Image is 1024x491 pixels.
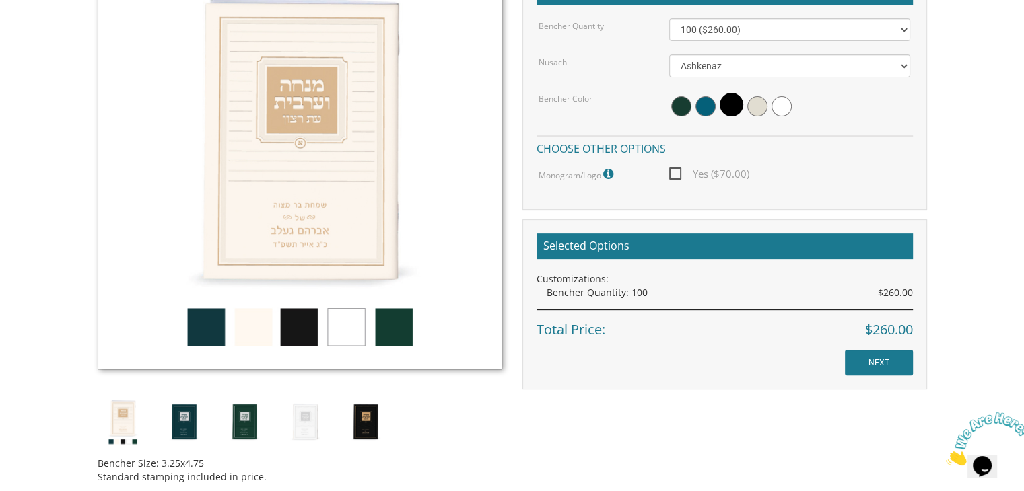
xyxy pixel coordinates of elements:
[158,396,209,447] img: mm-blue-thumb.jpg
[539,165,617,183] label: Monogram/Logo
[845,350,913,375] input: NEXT
[539,93,592,104] label: Bencher Color
[537,233,913,259] h2: Selected Options
[537,309,913,340] div: Total Price:
[941,407,1024,471] iframe: chat widget
[539,20,604,32] label: Bencher Quantity
[547,286,913,299] div: Bencher Quantity: 100
[98,396,148,447] img: mm-cream-thumb.jpg
[865,320,913,340] span: $260.00
[669,165,749,182] span: Yes ($70.00)
[5,5,89,59] img: Chat attention grabber
[537,272,913,286] div: Customizations:
[219,396,269,447] img: mm-green-thumb.jpg
[537,135,913,159] h4: Choose other options
[340,396,390,447] img: mm-black-thumb.jpg
[98,447,502,484] div: Bencher Size: 3.25x4.75 Standard stamping included in price.
[878,286,913,299] span: $260.00
[279,396,330,447] img: mm-white-thumb.jpg
[539,56,567,68] label: Nusach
